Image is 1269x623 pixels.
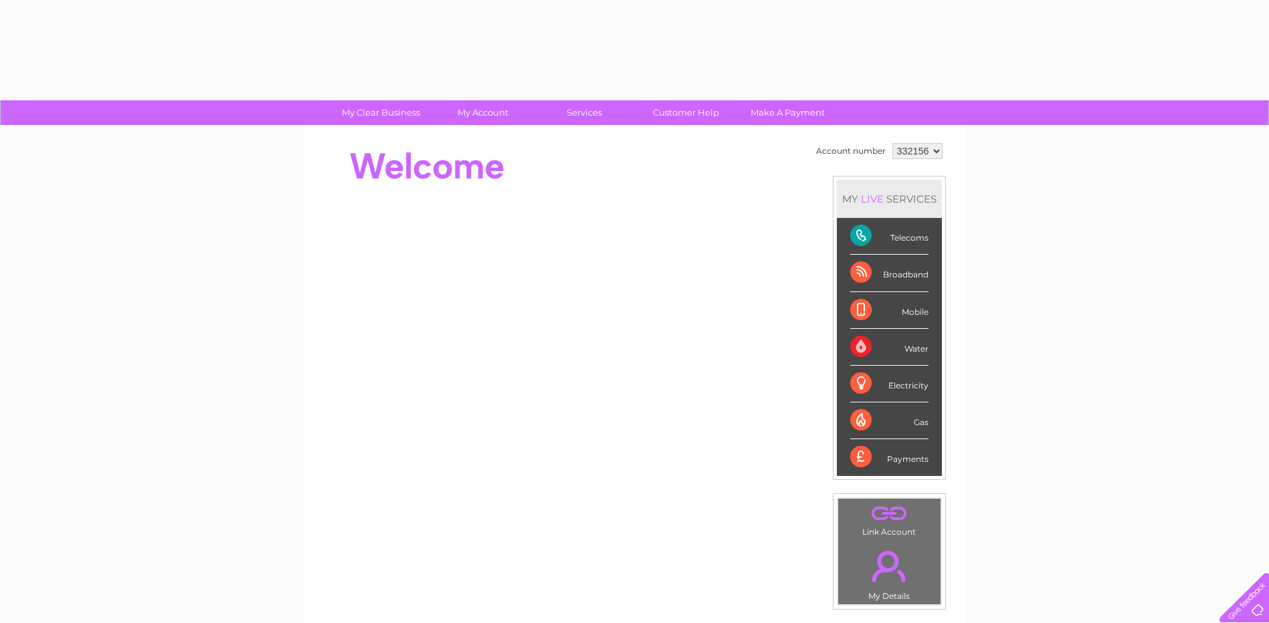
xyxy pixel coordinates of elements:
[850,329,929,366] div: Water
[838,539,941,605] td: My Details
[858,193,886,205] div: LIVE
[631,100,741,125] a: Customer Help
[837,180,942,218] div: MY SERVICES
[326,100,436,125] a: My Clear Business
[850,292,929,329] div: Mobile
[427,100,538,125] a: My Account
[850,218,929,255] div: Telecoms
[842,543,937,590] a: .
[733,100,843,125] a: Make A Payment
[850,366,929,402] div: Electricity
[842,502,937,525] a: .
[850,255,929,291] div: Broadband
[838,498,941,540] td: Link Account
[813,140,889,162] td: Account number
[850,439,929,475] div: Payments
[850,402,929,439] div: Gas
[529,100,640,125] a: Services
